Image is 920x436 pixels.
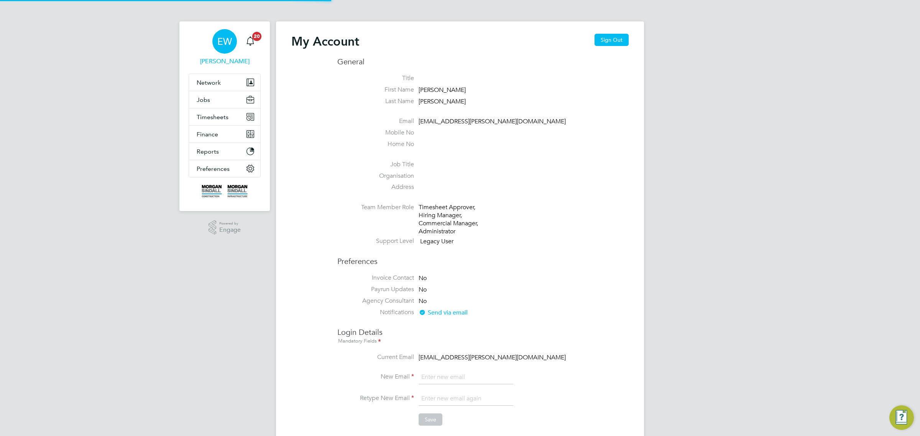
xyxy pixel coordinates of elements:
span: Powered by [219,220,241,227]
span: Reports [197,148,219,155]
span: Engage [219,227,241,233]
input: Enter new email [419,370,513,384]
a: Powered byEngage [209,220,241,235]
h3: Preferences [337,249,629,266]
button: Sign Out [595,34,629,46]
span: No [419,297,427,305]
span: [PERSON_NAME] [419,98,466,105]
span: Timesheets [197,113,228,121]
span: Send via email [419,309,468,316]
label: Payrun Updates [337,285,414,293]
button: Engage Resource Center [889,405,914,430]
button: Preferences [189,160,260,177]
label: Agency Consultant [337,297,414,305]
button: Network [189,74,260,91]
span: [EMAIL_ADDRESS][PERSON_NAME][DOMAIN_NAME] [419,354,566,362]
label: Retype New Email [337,394,414,402]
label: Organisation [337,172,414,180]
img: morgansindall-logo-retina.png [202,185,248,197]
span: Network [197,79,221,86]
label: Support Level [337,237,414,245]
div: Timesheet Approver, Hiring Manager, Commercial Manager, Administrator [419,203,491,235]
label: Address [337,183,414,191]
label: Title [337,74,414,82]
a: 20 [243,29,258,54]
button: Timesheets [189,108,260,125]
span: Emma Wells [189,57,261,66]
label: Home No [337,140,414,148]
span: [PERSON_NAME] [419,86,466,94]
a: EW[PERSON_NAME] [189,29,261,66]
label: Email [337,117,414,125]
label: New Email [337,373,414,381]
span: No [419,286,427,293]
label: Mobile No [337,129,414,137]
span: 20 [252,32,261,41]
label: Team Member Role [337,203,414,211]
button: Save [419,413,442,426]
nav: Main navigation [179,21,270,211]
input: Enter new email again [419,392,513,406]
h3: General [337,57,629,67]
h3: Login Details [337,320,629,346]
label: Last Name [337,97,414,105]
span: Legacy User [420,238,453,246]
span: [EMAIL_ADDRESS][PERSON_NAME][DOMAIN_NAME] [419,118,566,126]
span: No [419,274,427,282]
button: Finance [189,126,260,143]
span: Jobs [197,96,210,103]
label: Job Title [337,161,414,169]
label: Notifications [337,308,414,316]
button: Jobs [189,91,260,108]
button: Reports [189,143,260,160]
div: Mandatory Fields [337,337,629,346]
label: First Name [337,86,414,94]
h2: My Account [291,34,359,49]
span: EW [217,36,232,46]
span: Finance [197,131,218,138]
label: Invoice Contact [337,274,414,282]
label: Current Email [337,353,414,361]
a: Go to home page [189,185,261,197]
span: Preferences [197,165,230,172]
